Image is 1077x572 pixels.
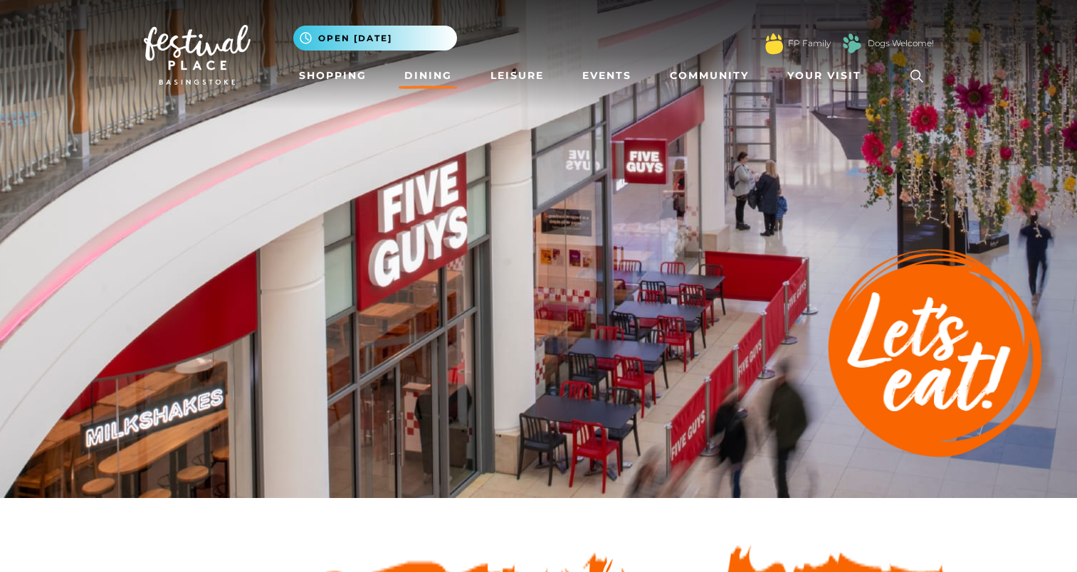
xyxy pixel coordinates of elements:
[782,63,874,89] a: Your Visit
[144,526,934,572] h2: Discover something new...
[664,63,755,89] a: Community
[293,26,457,51] button: Open [DATE]
[144,25,251,85] img: Festival Place Logo
[293,63,372,89] a: Shopping
[868,37,934,50] a: Dogs Welcome!
[787,68,861,83] span: Your Visit
[485,63,550,89] a: Leisure
[788,37,831,50] a: FP Family
[399,63,458,89] a: Dining
[577,63,637,89] a: Events
[318,32,392,45] span: Open [DATE]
